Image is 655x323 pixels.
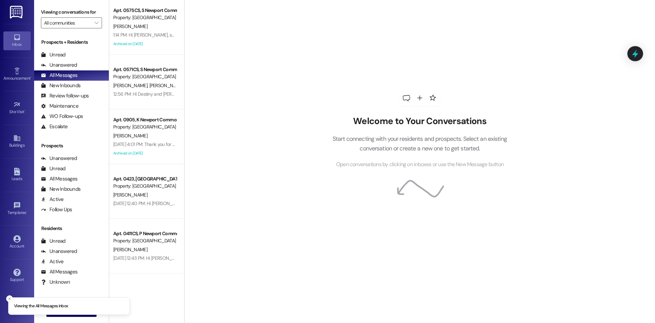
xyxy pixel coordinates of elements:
[10,6,24,18] img: ResiDesk Logo
[113,82,149,89] span: [PERSON_NAME]
[113,200,543,206] div: [DATE] 12:40 PM: Hi [PERSON_NAME], thanks for confirming! Glad to hear your lockout issue is reso...
[113,149,177,158] div: Archived on [DATE]
[3,200,31,218] a: Templates •
[113,40,177,48] div: Archived on [DATE]
[41,62,77,69] div: Unanswered
[41,7,102,17] label: Viewing conversations for
[3,99,31,117] a: Site Visit •
[30,75,31,80] span: •
[113,133,147,139] span: [PERSON_NAME]
[41,123,68,130] div: Escalate
[34,39,109,46] div: Prospects + Residents
[113,116,176,123] div: Apt. 0905, K Newport Commons II
[113,123,176,131] div: Property: [GEOGRAPHIC_DATA]
[41,186,81,193] div: New Inbounds
[113,255,516,261] div: [DATE] 12:43 PM: Hi [PERSON_NAME]! I'm checking in on your latest work order (MISCELLANEOUS (Exte...
[113,192,147,198] span: [PERSON_NAME]
[113,23,147,29] span: [PERSON_NAME]
[113,141,362,147] div: [DATE] 4:01 PM: Thank you for confirming, [PERSON_NAME]! Please don't hesitate to reach out if th...
[3,267,31,285] a: Support
[41,258,64,265] div: Active
[113,237,176,244] div: Property: [GEOGRAPHIC_DATA]
[44,17,91,28] input: All communities
[41,82,81,89] div: New Inbounds
[113,7,176,14] div: Apt. 0575CS, S Newport Commons II
[113,66,176,73] div: Apt. 0571CS, S Newport Commons II
[3,132,31,151] a: Buildings
[113,14,176,21] div: Property: [GEOGRAPHIC_DATA]
[41,165,65,172] div: Unread
[41,196,64,203] div: Active
[41,175,77,183] div: All Messages
[41,248,77,255] div: Unanswered
[113,246,147,253] span: [PERSON_NAME]
[3,31,31,50] a: Inbox
[149,82,183,89] span: [PERSON_NAME]
[3,166,31,184] a: Leads
[94,20,98,26] i: 
[41,51,65,58] div: Unread
[41,155,77,162] div: Unanswered
[3,233,31,252] a: Account
[34,225,109,232] div: Residents
[14,303,68,309] p: Viewing the All Messages inbox
[113,73,176,80] div: Property: [GEOGRAPHIC_DATA]
[322,134,517,153] p: Start connecting with your residents and prospects. Select an existing conversation or create a n...
[41,92,89,99] div: Review follow-ups
[113,183,176,190] div: Property: [GEOGRAPHIC_DATA]
[336,160,504,169] span: Open conversations by clicking on inboxes or use the New Message button
[25,108,26,113] span: •
[41,72,77,79] div: All Messages
[6,295,13,302] button: Close toast
[41,238,65,245] div: Unread
[41,103,78,110] div: Maintenance
[34,142,109,149] div: Prospects
[41,113,83,120] div: WO Follow-ups
[113,32,397,38] div: 1:14 PM: Hi [PERSON_NAME], so, you have been able to previously gain access to this storage unit,...
[322,116,517,127] h2: Welcome to Your Conversations
[26,209,27,214] span: •
[113,175,176,183] div: Apt. 0423, [GEOGRAPHIC_DATA] I
[41,206,72,213] div: Follow Ups
[113,230,176,237] div: Apt. 0411CS, P Newport Commons II
[41,279,70,286] div: Unknown
[41,268,77,275] div: All Messages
